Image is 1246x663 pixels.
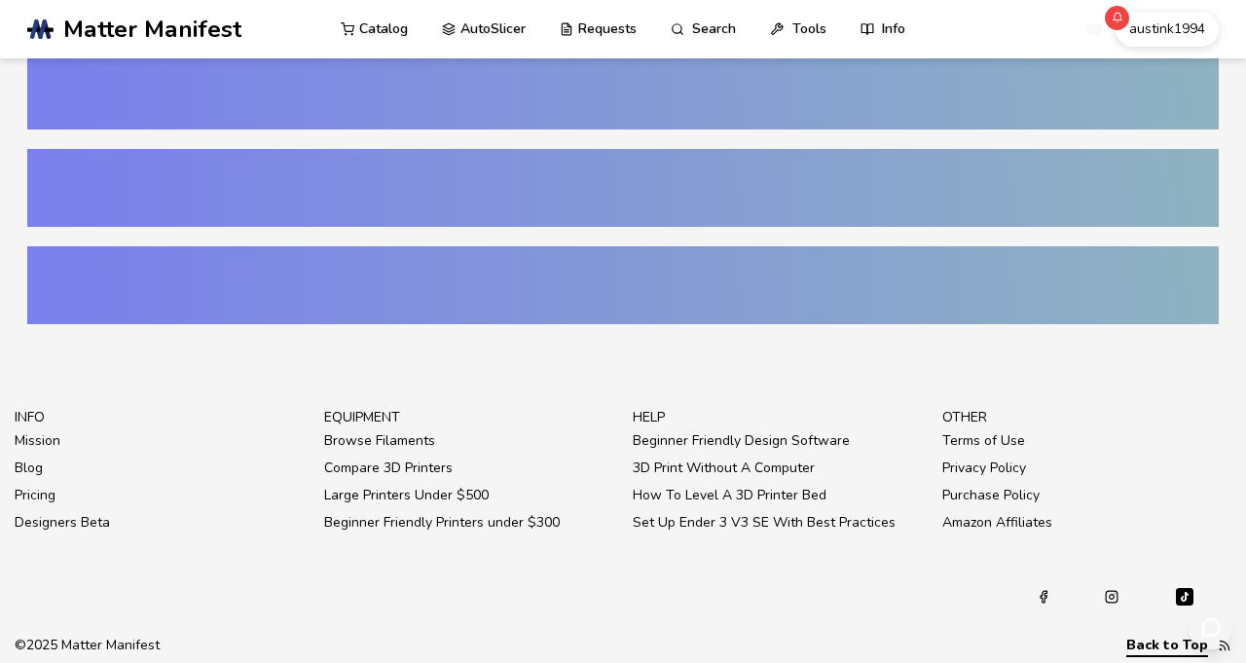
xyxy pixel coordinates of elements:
p: other [942,407,1232,427]
span: Matter Manifest [63,16,241,43]
a: Facebook [1037,585,1050,608]
p: equipment [324,407,614,427]
a: Blog [15,455,43,482]
button: Back to Top [1126,638,1208,653]
button: Send feedback via email [1189,606,1232,649]
a: Beginner Friendly Printers under $300 [324,509,560,536]
a: Compare 3D Printers [324,455,453,482]
a: 3D Print Without A Computer [633,455,815,482]
a: How To Level A 3D Printer Bed [633,482,826,509]
a: Mission [15,427,60,455]
a: Amazon Affiliates [942,509,1052,536]
a: Large Printers Under $500 [324,482,489,509]
a: Browse Filaments [324,427,435,455]
a: Beginner Friendly Design Software [633,427,850,455]
span: © 2025 Matter Manifest [15,638,160,653]
a: Terms of Use [942,427,1025,455]
a: Tiktok [1173,585,1196,608]
p: help [633,407,923,427]
a: Purchase Policy [942,482,1040,509]
a: Designers Beta [15,509,110,536]
a: Pricing [15,482,55,509]
p: info [15,407,305,427]
a: RSS Feed [1218,638,1231,653]
a: Privacy Policy [942,455,1026,482]
a: Set Up Ender 3 V3 SE With Best Practices [633,509,896,536]
a: Instagram [1105,585,1118,608]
